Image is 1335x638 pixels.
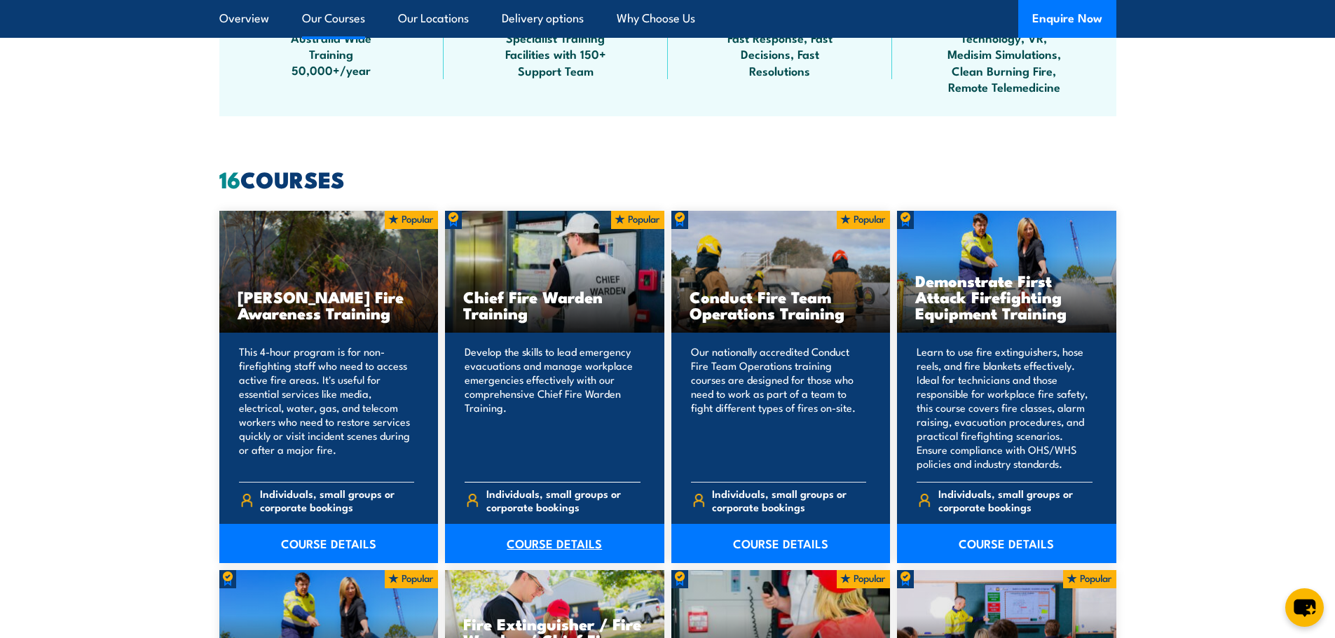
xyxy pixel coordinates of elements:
[260,487,414,513] span: Individuals, small groups or corporate bookings
[671,524,891,563] a: COURSE DETAILS
[897,524,1116,563] a: COURSE DETAILS
[445,524,664,563] a: COURSE DETAILS
[465,345,641,471] p: Develop the skills to lead emergency evacuations and manage workplace emergencies effectively wit...
[915,272,1098,321] h3: Demonstrate First Attack Firefighting Equipment Training
[219,169,1116,188] h2: COURSES
[917,345,1093,471] p: Learn to use fire extinguishers, hose reels, and fire blankets effectively. Ideal for technicians...
[486,487,641,513] span: Individuals, small groups or corporate bookings
[938,487,1093,513] span: Individuals, small groups or corporate bookings
[690,289,872,321] h3: Conduct Fire Team Operations Training
[239,345,415,471] p: This 4-hour program is for non-firefighting staff who need to access active fire areas. It's usef...
[941,29,1067,95] span: Technology, VR, Medisim Simulations, Clean Burning Fire, Remote Telemedicine
[493,29,619,78] span: Specialist Training Facilities with 150+ Support Team
[712,487,866,513] span: Individuals, small groups or corporate bookings
[463,289,646,321] h3: Chief Fire Warden Training
[238,289,420,321] h3: [PERSON_NAME] Fire Awareness Training
[1285,588,1324,627] button: chat-button
[268,29,395,78] span: Australia Wide Training 50,000+/year
[219,161,240,196] strong: 16
[219,524,439,563] a: COURSE DETAILS
[691,345,867,471] p: Our nationally accredited Conduct Fire Team Operations training courses are designed for those wh...
[717,29,843,78] span: Fast Response, Fast Decisions, Fast Resolutions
